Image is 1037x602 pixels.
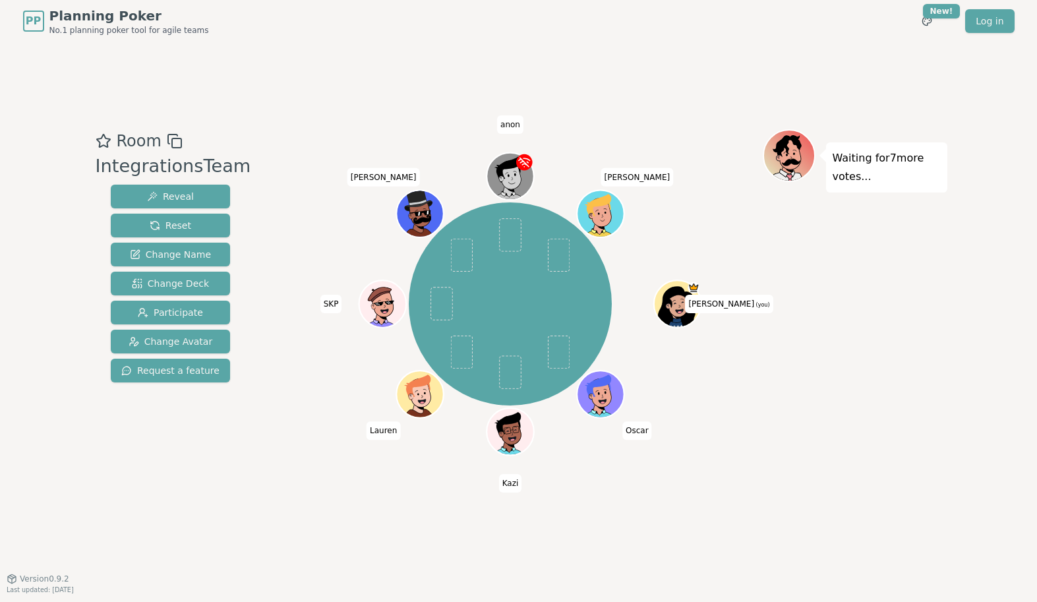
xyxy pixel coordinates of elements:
span: Click to change your name [320,295,342,313]
button: Reset [111,214,230,237]
span: Click to change your name [499,474,522,493]
button: Change Name [111,243,230,266]
span: No.1 planning poker tool for agile teams [49,25,209,36]
span: Reveal [147,190,194,203]
span: Click to change your name [622,421,652,440]
span: Request a feature [121,364,220,377]
span: Kate is the host [688,282,699,293]
span: Click to change your name [685,295,773,313]
span: Last updated: [DATE] [7,586,74,593]
span: Click to change your name [347,168,420,187]
button: Change Avatar [111,330,230,353]
span: Click to change your name [497,115,523,134]
span: Planning Poker [49,7,209,25]
span: (you) [754,302,770,308]
button: Change Deck [111,272,230,295]
span: Click to change your name [601,168,673,187]
span: Room [117,129,162,153]
div: IntegrationsTeam [96,153,251,180]
span: Reset [150,219,191,232]
span: PP [26,13,41,29]
button: Participate [111,301,230,324]
span: Participate [138,306,203,319]
div: New! [923,4,961,18]
a: Log in [965,9,1014,33]
button: Click to change your avatar [655,282,699,326]
span: Change Avatar [129,335,213,348]
a: PPPlanning PokerNo.1 planning poker tool for agile teams [23,7,209,36]
span: Version 0.9.2 [20,574,69,584]
button: Add as favourite [96,129,111,153]
p: Waiting for 7 more votes... [833,149,941,186]
span: Click to change your name [367,421,400,440]
span: Change Deck [132,277,209,290]
button: Version0.9.2 [7,574,69,584]
span: Change Name [130,248,211,261]
button: Reveal [111,185,230,208]
button: Request a feature [111,359,230,382]
button: New! [915,9,939,33]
